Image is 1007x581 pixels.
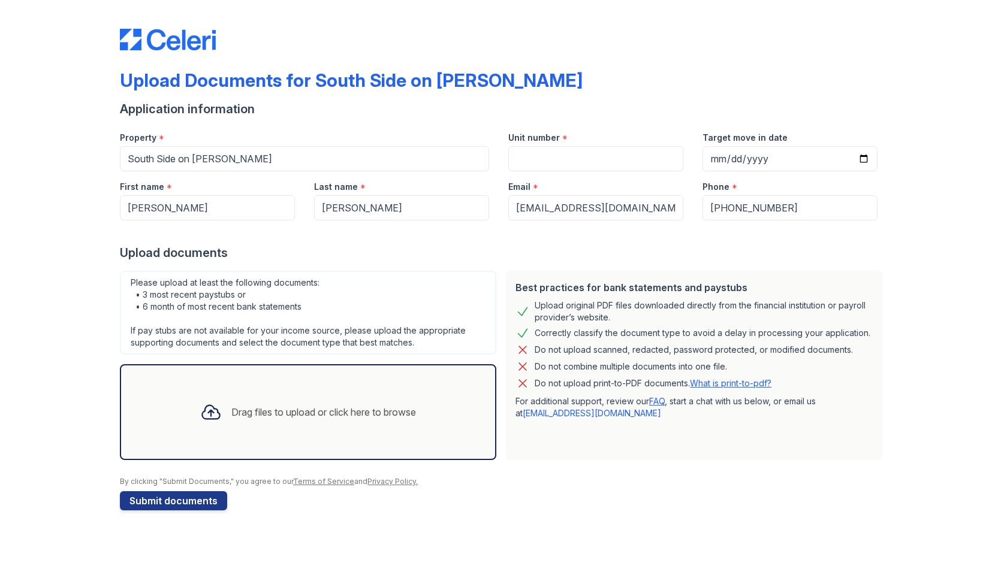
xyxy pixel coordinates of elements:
[515,395,873,419] p: For additional support, review our , start a chat with us below, or email us at
[120,101,887,117] div: Application information
[120,244,887,261] div: Upload documents
[120,29,216,50] img: CE_Logo_Blue-a8612792a0a2168367f1c8372b55b34899dd931a85d93a1a3d3e32e68fde9ad4.png
[120,271,496,355] div: Please upload at least the following documents: • 3 most recent paystubs or • 6 month of most rec...
[535,377,771,389] p: Do not upload print-to-PDF documents.
[703,181,729,193] label: Phone
[120,477,887,486] div: By clicking "Submit Documents," you agree to our and
[535,359,727,374] div: Do not combine multiple documents into one file.
[515,280,873,295] div: Best practices for bank statements and paystubs
[508,132,560,144] label: Unit number
[120,181,164,193] label: First name
[231,405,416,419] div: Drag files to upload or click here to browse
[508,181,530,193] label: Email
[535,299,873,323] div: Upload original PDF files downloaded directly from the financial institution or payroll provider’...
[314,181,358,193] label: Last name
[523,408,661,418] a: [EMAIL_ADDRESS][DOMAIN_NAME]
[120,491,227,510] button: Submit documents
[703,132,788,144] label: Target move in date
[367,477,418,486] a: Privacy Policy.
[120,132,156,144] label: Property
[535,326,870,340] div: Correctly classify the document type to avoid a delay in processing your application.
[535,343,853,357] div: Do not upload scanned, redacted, password protected, or modified documents.
[690,378,771,388] a: What is print-to-pdf?
[293,477,354,486] a: Terms of Service
[120,69,583,91] div: Upload Documents for South Side on [PERSON_NAME]
[649,396,665,406] a: FAQ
